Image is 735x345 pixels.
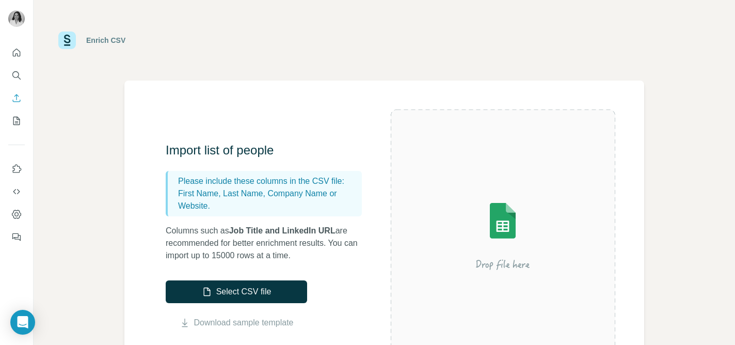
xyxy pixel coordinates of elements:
[8,43,25,62] button: Quick start
[410,174,596,297] img: Surfe Illustration - Drop file here or select below
[166,225,372,262] p: Columns such as are recommended for better enrichment results. You can import up to 15000 rows at...
[178,175,358,187] p: Please include these columns in the CSV file:
[58,32,76,49] img: Surfe Logo
[178,187,358,212] p: First Name, Last Name, Company Name or Website.
[86,35,125,45] div: Enrich CSV
[166,317,307,329] button: Download sample template
[229,226,335,235] span: Job Title and LinkedIn URL
[8,182,25,201] button: Use Surfe API
[8,112,25,130] button: My lists
[8,10,25,27] img: Avatar
[8,228,25,246] button: Feedback
[8,89,25,107] button: Enrich CSV
[8,205,25,224] button: Dashboard
[194,317,294,329] a: Download sample template
[8,160,25,178] button: Use Surfe on LinkedIn
[166,280,307,303] button: Select CSV file
[10,310,35,335] div: Open Intercom Messenger
[166,142,372,159] h3: Import list of people
[8,66,25,85] button: Search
